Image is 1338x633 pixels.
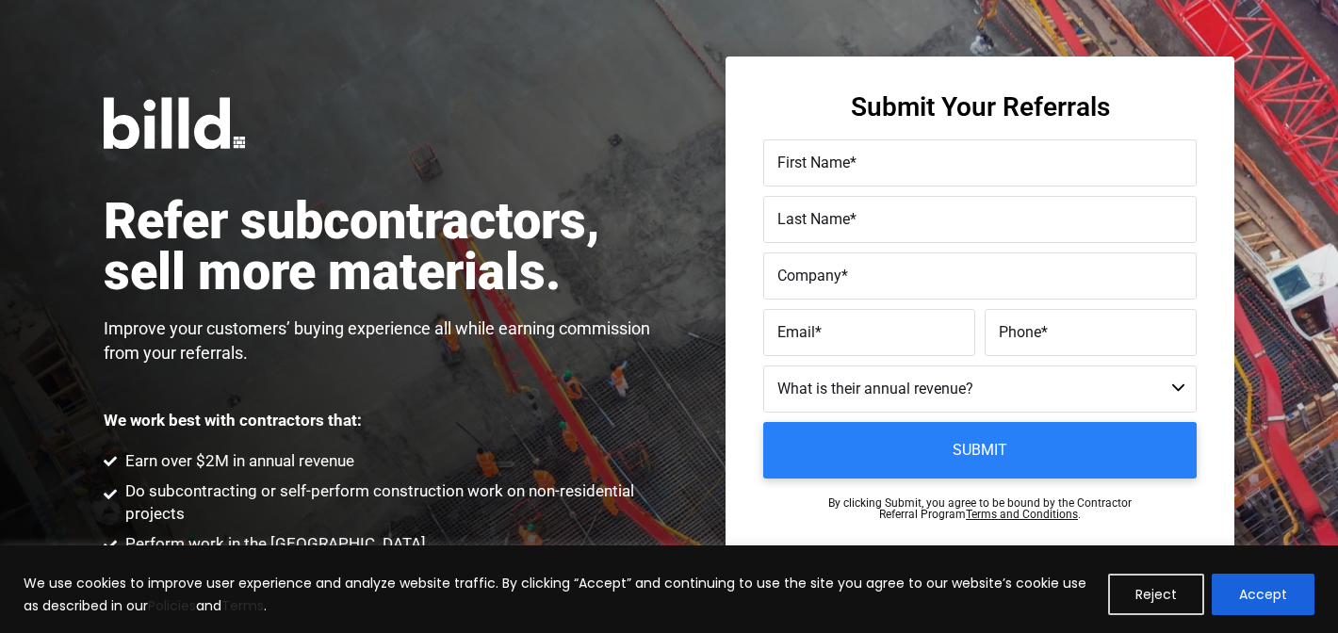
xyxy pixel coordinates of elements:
span: Perform work in the [GEOGRAPHIC_DATA] [121,533,426,556]
span: First Name [777,154,850,171]
p: By clicking Submit, you agree to be bound by the Contractor Referral Program . [828,497,1132,520]
span: Last Name [777,210,850,228]
p: We work best with contractors that: [104,413,362,429]
button: Reject [1108,574,1204,615]
span: Earn over $2M in annual revenue [121,450,354,473]
span: Do subcontracting or self-perform construction work on non-residential projects [121,480,670,526]
input: Submit [763,422,1197,479]
a: Terms [221,596,264,615]
a: Policies [148,596,196,615]
span: Company [777,267,841,284]
h3: Submit Your Referrals [851,94,1110,121]
p: We use cookies to improve user experience and analyze website traffic. By clicking “Accept” and c... [24,572,1094,617]
button: Accept [1212,574,1314,615]
a: Terms and Conditions [966,508,1078,521]
span: Phone [999,323,1041,341]
span: Email [777,323,815,341]
h1: Refer subcontractors, sell more materials. [104,196,669,298]
p: Improve your customers’ buying experience all while earning commission from your referrals. [104,316,669,365]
